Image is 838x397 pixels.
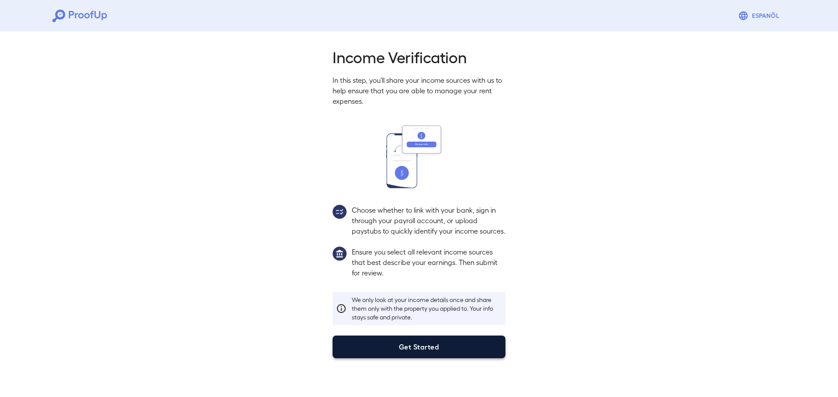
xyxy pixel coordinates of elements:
[333,47,505,66] h2: Income Verification
[333,336,505,358] button: Get Started
[352,247,505,278] p: Ensure you select all relevant income sources that best describe your earnings. Then submit for r...
[333,75,505,106] p: In this step, you'll share your income sources with us to help ensure that you are able to manage...
[333,247,347,261] img: group1.svg
[735,7,786,24] button: Espanõl
[333,205,347,219] img: group2.svg
[386,126,452,188] img: transfer_money.svg
[352,295,502,322] p: We only look at your income details once and share them only with the property you applied to. Yo...
[352,205,505,236] p: Choose whether to link with your bank, sign in through your payroll account, or upload paystubs t...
